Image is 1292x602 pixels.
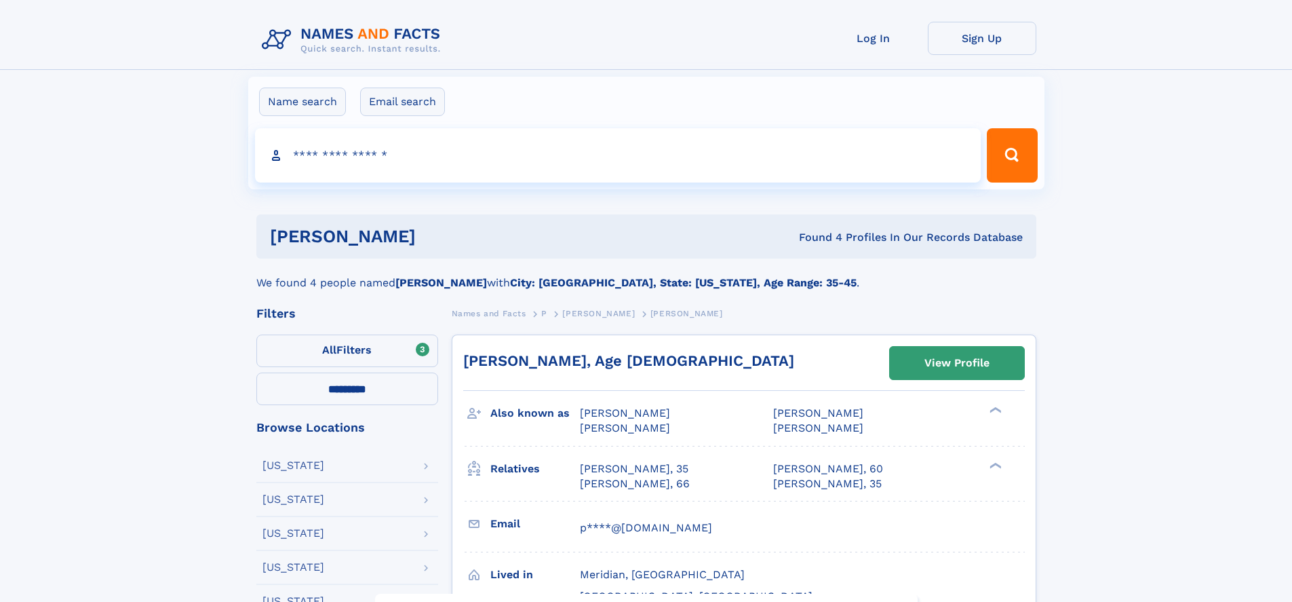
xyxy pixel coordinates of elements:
span: All [322,343,336,356]
a: [PERSON_NAME], 66 [580,476,690,491]
div: View Profile [924,347,990,379]
a: [PERSON_NAME] [562,305,635,322]
a: [PERSON_NAME], Age [DEMOGRAPHIC_DATA] [463,352,794,369]
div: We found 4 people named with . [256,259,1036,291]
span: [PERSON_NAME] [580,407,670,419]
span: Meridian, [GEOGRAPHIC_DATA] [580,568,745,581]
div: [US_STATE] [262,528,324,539]
a: Sign Up [928,22,1036,55]
a: P [541,305,547,322]
a: Log In [819,22,928,55]
div: Found 4 Profiles In Our Records Database [607,230,1023,245]
img: Logo Names and Facts [256,22,452,58]
label: Email search [360,88,445,116]
input: search input [255,128,981,183]
div: ❯ [986,461,1002,470]
span: [PERSON_NAME] [562,309,635,318]
span: [PERSON_NAME] [580,421,670,434]
a: [PERSON_NAME], 60 [773,462,883,476]
span: [PERSON_NAME] [773,421,863,434]
b: City: [GEOGRAPHIC_DATA], State: [US_STATE], Age Range: 35-45 [510,276,857,289]
button: Search Button [987,128,1037,183]
h1: [PERSON_NAME] [270,228,608,245]
div: ❯ [986,406,1002,415]
h3: Also known as [490,402,580,425]
span: [PERSON_NAME] [773,407,863,419]
a: [PERSON_NAME], 35 [773,476,882,491]
div: [US_STATE] [262,494,324,505]
h3: Lived in [490,563,580,586]
label: Filters [256,335,438,367]
a: [PERSON_NAME], 35 [580,462,688,476]
div: Browse Locations [256,421,438,434]
label: Name search [259,88,346,116]
div: Filters [256,307,438,320]
h3: Relatives [490,457,580,481]
h3: Email [490,512,580,535]
span: [PERSON_NAME] [650,309,723,318]
b: [PERSON_NAME] [395,276,487,289]
div: [US_STATE] [262,562,324,573]
a: View Profile [890,347,1024,379]
a: Names and Facts [452,305,526,322]
span: P [541,309,547,318]
div: [US_STATE] [262,460,324,471]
